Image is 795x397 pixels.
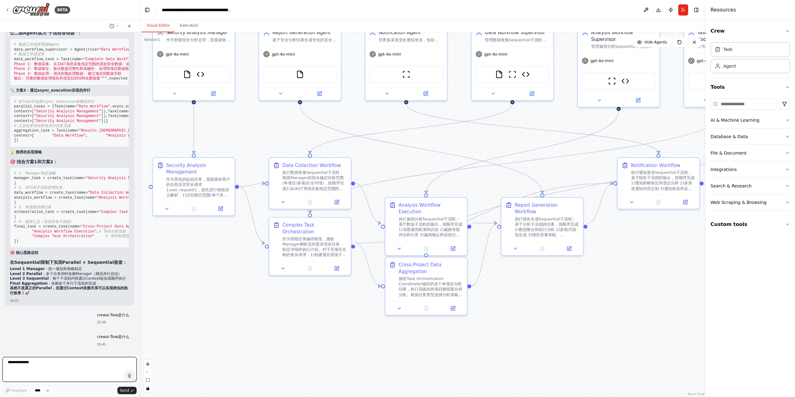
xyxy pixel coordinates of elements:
[143,6,152,14] button: Hide left sidebar
[166,37,230,43] div: 作为智能安全分析总管，直接接收用户的自然语言安全请求{user_request}（如"帮我验证xxxx项目漏洞"、"分析最近一个月所有项目的安全趋势"、"检查生产环境整体安全状况"等），首先智能...
[144,37,160,42] div: Version 1
[10,88,90,92] strong: 🔍 方案3：通过async_execution实现伪并行
[14,52,44,56] span: # 数据工作流任务
[119,114,130,118] span: name=
[239,183,265,246] g: Edge from 36710473-b444-4580-8173-9558758c08de to aa150a51-909f-44d8-b641-9dbf29dfb405
[14,220,74,224] span: # 4. 最终汇总（等待所有子流程）
[209,205,232,213] button: Open in side panel
[107,76,109,81] span: ,
[108,114,119,118] span: Task(
[10,281,48,286] strong: Final Aggregation
[485,29,549,36] div: Data Workflow Supervisor
[10,30,81,35] strong: 让二级Agent成为"子流程管理器"：
[621,77,629,85] img: MCP Server Client
[14,76,100,81] span: 输出: 完整的数据处理报告和清洗后的结构化数据集
[81,224,152,229] span: "Cross-Project Data Aggregation"
[99,47,157,52] span: "Data Workflow Supervisor"
[10,260,127,265] strong: 在Sequential限制下实现Parallel + Sequential嵌套：
[119,109,130,114] span: name=
[74,176,85,180] span: name=
[144,368,152,376] button: zoom out
[269,157,352,210] div: Data Collection Workflow执行数据收集Sequential子流程：根据Manager的指令确定目标范围(单项目/多项目/全环境)，按顺序完成1)从IAST系统采集指定范围的...
[711,178,790,194] button: Search & Research
[399,202,463,215] div: Analysis Workflow Execution
[108,109,119,114] span: Task(
[403,104,662,154] g: Edge from b1134325-4e77-42d9-ad37-e397cce10c01 to 92f2d98c-b49e-412b-949a-83c383fcdbc7
[125,371,134,380] button: Click to speak your automation idea
[97,342,129,347] div: 15:41
[2,386,30,395] button: Improve
[144,376,152,384] button: fit view
[495,70,503,79] img: FileReadTool
[296,198,324,206] button: No output available
[68,129,79,133] span: name=
[83,57,159,61] span: "Complete Data Workflow Execution"
[107,22,122,30] button: Switch to previous chat
[485,37,549,43] div: 管理数据收集Sequential子流程，接收Manager的指令，协调{project_name}项目的数据采集→数据验证→数据预处理的顺序执行，确保为后续分析提供高质量的数据基础
[697,58,720,63] span: gpt-4o-mini
[88,47,99,52] span: role=
[49,67,94,71] span: - 验证数据完整性和准确性
[14,72,49,76] span: Phase 3: 数据处理
[14,186,62,190] span: # 2. 并行的子流程管理任务
[66,104,77,109] span: name=
[14,176,74,180] span: manager_task = create_task(
[106,133,148,138] span: "Analysis Workflow"
[365,25,447,101] div: Notification Agent负责多渠道安全通知发送，包括 Webhook 通知、邮件警报等，根据漏洞严重程度和 {notification_type} 类型智能选择通知策略，发送紧急安全...
[11,388,27,393] span: Improve
[674,198,697,206] button: Open in side panel
[711,40,790,78] div: Crew
[697,44,761,49] div: 作为智能任务协调器，专门负责复杂安全分析任务的分解和编排。对于复杂请求如"分析最近一个月所有项目的安全趋势"，首先进行任务分解：1)项目发现 -> 委托Data Collection子流程 2)...
[166,162,230,175] div: Security Analysis Management
[10,286,128,295] strong: 虽然不是真正的Parallel，但通过Context依赖关系可以实现类似的执行效果！
[471,25,554,101] div: Data Workflow Supervisor管理数据收集Sequential子流程，接收Manager的指令，协调{project_name}项目的数据采集→数据验证→数据预处理的顺序执行，...
[402,70,410,79] img: ScrapeWebsiteTool
[711,22,790,40] button: Crew
[697,29,761,43] div: Task Orchestration Coordinator
[399,216,463,237] div: 执行漏洞分析Sequential子流程：基于数据子流程的输出，按顺序完成1)深度漏洞检测和识别 2)威胁等级评估和分类 3)漏洞验证和误报过滤。响应Manager的分析策略，协调AI分析和规则匹...
[442,245,464,253] button: Open in side panel
[684,25,766,107] div: Task Orchestration Coordinator作为智能任务协调器，专门负责复杂安全分析任务的分解和编排。对于复杂请求如"分析最近一个月所有项目的安全趋势"，首先进行任务分解：1)项...
[97,313,129,318] p: crewai flow是什么
[97,335,129,340] p: crewai flow是什么
[97,229,99,234] span: ,
[14,62,49,66] span: Phase 1: 数据采集
[97,320,129,325] div: 15:39
[14,100,94,104] span: # 在Task中设置async_execution来模拟并行
[14,138,16,142] span: ]
[272,29,337,36] div: Report Generation Agent
[175,19,203,32] button: Execution
[723,46,733,52] div: Task
[617,157,700,210] div: Notification Workflow执行通知发送Sequential子流程：基于报告子流程的输出，按顺序完成1)通知策略制定和受众分析 2)多渠道通知内容定制 3)通知发送和反馈收集。根据...
[399,261,463,275] div: Cross-Project Data Aggregation
[14,129,68,133] span: aggregation_task = Task(
[407,90,444,98] button: Open in side panel
[711,117,759,123] div: AI & Machine Learning
[272,52,295,57] span: gpt-4o-mini
[16,138,18,142] span: )
[34,109,101,114] span: "Security Analysis Management"
[412,245,440,253] button: No output available
[558,245,580,253] button: Open in side panel
[282,236,347,257] div: 作为智能任务编排枢纽，接收Manager解析后的复杂安全任务，制定详细的执行计划。对于无项目名称的复杂请求：1)创建项目发现子任务，调用Data Collection子流程扫描所有可用项目 2)...
[106,234,132,238] span: # 等待协调流程
[501,197,584,256] div: Report Generation Workflow执行报告生成Sequential子流程：基于分析子流程的结果，按顺序完成1)数据整合和统计分析 2)多格式报告生成 3)报告质量审核。[PER...
[282,170,347,191] div: 执行数据收集Sequential子流程：根据Manager的指令确定目标范围(单项目/多项目/全环境)，按顺序完成1)从IAST系统采集指定范围的原始安全数据，支持单项目精确采集或跨项目批量采集...
[379,29,443,36] div: Notification Agent
[14,171,56,176] span: # 1. Manager制定策略
[385,257,468,315] div: Cross-Project Data Aggregation接收Task Orchestration Coordinator编排的多个单项目分析结果，执行高级的跨项目数据聚合和分析。根据任务类型...
[14,119,34,123] span: context=[
[55,6,70,14] div: BETA
[297,104,546,193] g: Edge from 032c580c-b04e-4aae-b412-059215b4bf69 to aa3e16c0-7420-44a3-ab7d-83fdda6fc608
[152,157,235,216] div: Security Analysis Management作为系统的起始任务，直接接收用户的自然语言安全请求{user_request}，首先进行智能语义解析：1)识别项目范围(单个具体项目/多项...
[77,104,110,109] span: "Data Workflow"
[591,29,655,43] div: Analysis Workflow Supervisor
[296,264,324,273] button: No output available
[269,217,352,276] div: Complex Task Orchestration作为智能任务编排枢纽，接收Manager解析后的复杂安全任务，制定详细的执行计划。对于无项目名称的复杂请求：1)创建项目发现子任务，调用Dat...
[194,90,232,98] button: Open in side panel
[14,239,16,243] span: ]
[14,67,49,71] span: Phase 2: 数据验证
[197,70,205,79] img: MCP Server Client
[711,216,790,233] button: Custom tools
[79,129,142,133] span: "Results [DEMOGRAPHIC_DATA]"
